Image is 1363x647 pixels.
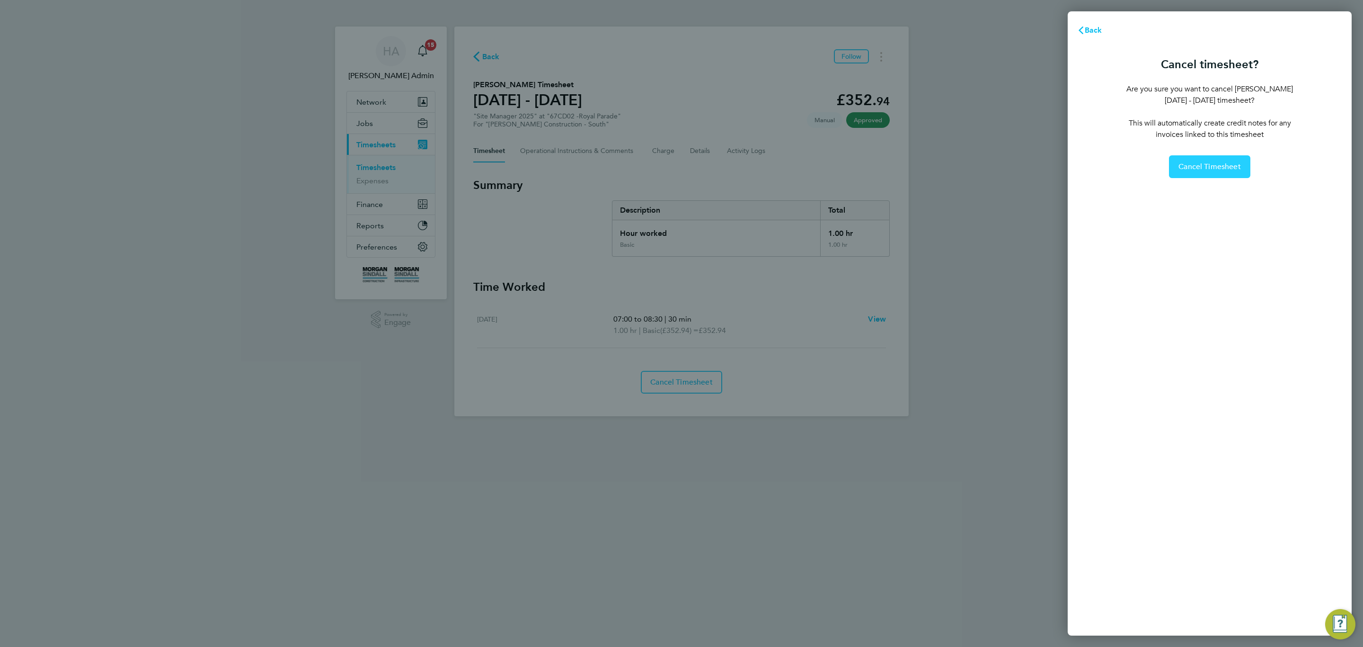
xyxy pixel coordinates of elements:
button: Engage Resource Center [1325,609,1355,639]
span: Cancel Timesheet [1178,162,1241,171]
h3: Cancel timesheet? [1126,57,1293,72]
p: Are you sure you want to cancel [PERSON_NAME] [DATE] - [DATE] timesheet? [1126,83,1293,106]
button: Cancel Timesheet [1169,155,1250,178]
button: Back [1068,21,1112,40]
p: This will automatically create credit notes for any invoices linked to this timesheet [1126,117,1293,140]
span: Back [1085,26,1102,35]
